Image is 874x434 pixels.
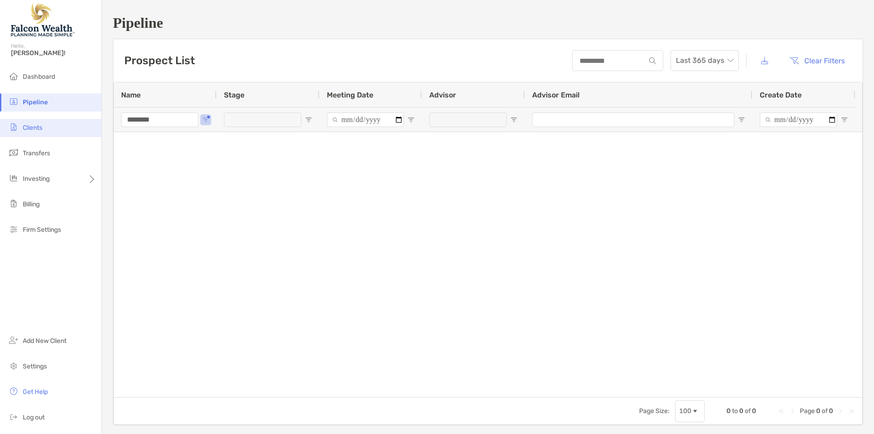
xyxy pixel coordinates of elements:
div: Page Size: [639,407,670,415]
span: 0 [727,407,731,415]
span: 0 [816,407,820,415]
img: billing icon [8,198,19,209]
span: Name [121,91,141,99]
button: Open Filter Menu [738,116,745,123]
span: of [745,407,751,415]
div: First Page [778,408,785,415]
span: [PERSON_NAME]! [11,49,96,57]
span: Transfers [23,149,50,157]
input: Advisor Email Filter Input [532,112,734,127]
input: Name Filter Input [121,112,198,127]
button: Clear Filters [783,51,852,71]
img: input icon [649,57,656,64]
h3: Prospect List [124,54,195,67]
div: Last Page [848,408,855,415]
span: Pipeline [23,98,48,106]
img: firm-settings icon [8,224,19,235]
img: settings icon [8,360,19,371]
span: Firm Settings [23,226,61,234]
span: Get Help [23,388,48,396]
img: Falcon Wealth Planning Logo [11,4,75,36]
span: 0 [739,407,743,415]
span: to [732,407,738,415]
span: Stage [224,91,244,99]
input: Create Date Filter Input [760,112,837,127]
span: Page [800,407,815,415]
input: Meeting Date Filter Input [327,112,404,127]
span: Log out [23,414,45,421]
button: Open Filter Menu [305,116,312,123]
button: Open Filter Menu [407,116,415,123]
button: Open Filter Menu [202,116,209,123]
span: Create Date [760,91,802,99]
img: pipeline icon [8,96,19,107]
span: 0 [752,407,756,415]
div: Next Page [837,408,844,415]
img: clients icon [8,122,19,133]
span: Dashboard [23,73,55,81]
div: Page Size [675,400,705,422]
span: Meeting Date [327,91,373,99]
img: investing icon [8,173,19,184]
span: Last 365 days [676,51,733,71]
span: Settings [23,363,47,370]
button: Open Filter Menu [841,116,848,123]
button: Open Filter Menu [510,116,518,123]
span: Clients [23,124,42,132]
div: 100 [679,407,691,415]
span: Add New Client [23,337,66,345]
span: Billing [23,200,40,208]
img: transfers icon [8,147,19,158]
img: get-help icon [8,386,19,397]
span: of [822,407,828,415]
span: Advisor Email [532,91,579,99]
img: dashboard icon [8,71,19,82]
img: add_new_client icon [8,335,19,346]
span: Advisor [429,91,456,99]
h1: Pipeline [113,15,863,31]
div: Previous Page [789,408,796,415]
span: Investing [23,175,50,183]
img: logout icon [8,411,19,422]
span: 0 [829,407,833,415]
